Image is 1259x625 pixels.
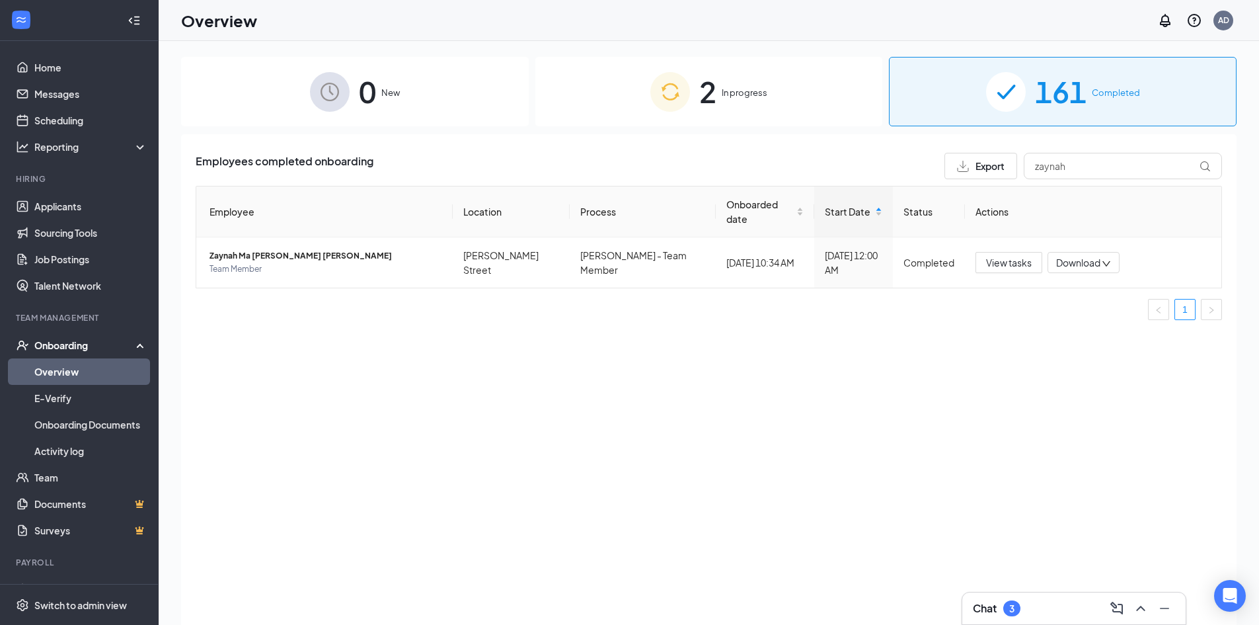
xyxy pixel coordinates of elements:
span: In progress [722,86,767,99]
div: [DATE] 12:00 AM [825,248,882,277]
a: Home [34,54,147,81]
span: Export [975,161,1005,171]
svg: ComposeMessage [1109,601,1125,616]
button: Minimize [1154,598,1175,619]
span: down [1102,259,1111,269]
span: 2 [699,69,716,114]
a: Sourcing Tools [34,220,147,246]
svg: ChevronUp [1133,601,1149,616]
div: Open Intercom Messenger [1214,580,1246,612]
button: View tasks [975,252,1042,273]
svg: Settings [16,599,29,612]
span: Onboarded date [726,197,794,226]
th: Status [893,187,965,237]
a: Team [34,464,147,491]
button: ComposeMessage [1106,598,1127,619]
a: Messages [34,81,147,107]
a: Talent Network [34,272,147,299]
input: Search by Name, Job Posting, or Process [1024,153,1222,179]
span: 161 [1035,69,1087,114]
div: Switch to admin view [34,599,127,612]
a: DocumentsCrown [34,491,147,517]
span: New [381,86,400,99]
a: Scheduling [34,107,147,134]
li: Next Page [1201,299,1222,320]
svg: Notifications [1157,13,1173,28]
a: Job Postings [34,246,147,272]
span: Download [1056,256,1100,270]
a: Activity log [34,438,147,464]
span: Team Member [210,263,442,276]
div: Team Management [16,312,145,323]
svg: Analysis [16,140,29,153]
span: right [1207,306,1215,314]
span: Zaynah Ma [PERSON_NAME] [PERSON_NAME] [210,249,442,263]
a: PayrollCrown [34,577,147,603]
th: Actions [965,187,1221,237]
li: 1 [1174,299,1196,320]
svg: WorkstreamLogo [15,13,28,26]
span: 0 [359,69,376,114]
th: Onboarded date [716,187,814,237]
span: View tasks [986,255,1032,270]
span: Start Date [825,204,872,219]
a: Applicants [34,193,147,220]
th: Location [453,187,570,237]
span: Employees completed onboarding [196,153,373,179]
svg: Minimize [1157,601,1172,616]
a: E-Verify [34,385,147,411]
span: left [1155,306,1163,314]
span: Completed [1092,86,1140,99]
button: left [1148,299,1169,320]
li: Previous Page [1148,299,1169,320]
a: 1 [1175,300,1195,319]
td: [PERSON_NAME] - Team Member [570,237,716,288]
td: [PERSON_NAME] Street [453,237,570,288]
a: Onboarding Documents [34,411,147,438]
svg: Collapse [128,14,141,27]
div: Completed [903,255,954,270]
h1: Overview [181,9,257,32]
div: Reporting [34,140,148,153]
svg: UserCheck [16,339,29,352]
a: SurveysCrown [34,517,147,544]
button: right [1201,299,1222,320]
div: AD [1218,15,1229,26]
div: [DATE] 10:34 AM [726,255,804,270]
div: Onboarding [34,339,136,352]
div: Payroll [16,557,145,568]
div: 3 [1009,603,1014,614]
h3: Chat [973,601,997,616]
th: Process [570,187,716,237]
svg: QuestionInfo [1186,13,1202,28]
button: Export [944,153,1017,179]
div: Hiring [16,173,145,185]
th: Employee [196,187,453,237]
a: Overview [34,358,147,385]
button: ChevronUp [1130,598,1151,619]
